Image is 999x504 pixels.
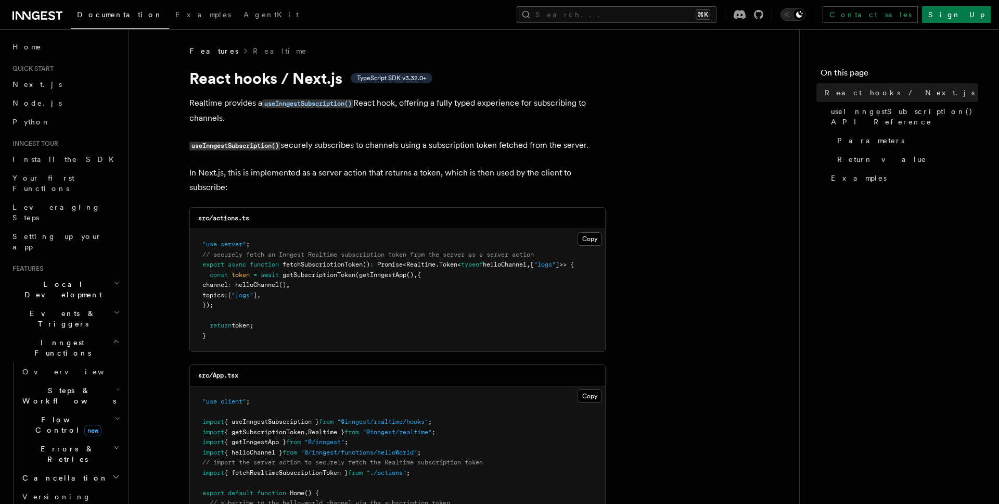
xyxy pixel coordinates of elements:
span: () [406,271,414,279]
span: ; [246,241,250,248]
span: export [202,489,224,497]
span: Examples [175,10,231,19]
span: fetchSubscriptionToken [283,261,363,268]
span: Node.js [12,99,62,107]
a: Examples [827,169,978,187]
a: Examples [169,3,237,28]
span: Return value [837,154,927,165]
span: { getSubscriptionToken [224,429,304,436]
span: import [202,449,224,456]
span: Your first Functions [12,174,74,193]
span: "logs" [232,292,253,299]
code: src/actions.ts [198,215,249,222]
a: Install the SDK [8,150,122,169]
span: channel [202,281,228,288]
span: Home [290,489,304,497]
span: import [202,418,224,425]
span: { [417,271,421,279]
span: Errors & Retries [18,444,113,464]
span: }); [202,301,213,309]
a: Return value [833,150,978,169]
button: Copy [578,389,602,403]
a: Next.js [8,75,122,94]
p: In Next.js, this is implemented as a server action that returns a token, which is then used by th... [189,166,606,195]
span: ; [246,398,250,405]
span: Inngest tour [8,140,58,148]
span: React hooks / Next.js [825,87,975,98]
span: typeof [461,261,483,268]
span: return [210,322,232,329]
span: ; [428,418,432,425]
span: Next.js [12,80,62,89]
h4: On this page [821,67,978,83]
span: } [202,332,206,339]
span: "use client" [202,398,246,405]
button: Errors & Retries [18,439,122,469]
span: Inngest Functions [8,337,112,358]
span: , [304,429,308,436]
span: export [202,261,224,268]
span: useInngestSubscription() API Reference [831,106,978,127]
span: function [257,489,286,497]
span: helloChannel [235,281,279,288]
span: topics [202,292,224,299]
span: Flow Control [18,414,114,435]
span: () [363,261,370,268]
code: src/App.tsx [198,372,238,379]
span: ( [355,271,359,279]
span: { helloChannel } [224,449,283,456]
span: TypeScript SDK v3.32.0+ [357,74,426,82]
span: new [84,425,101,436]
a: Node.js [8,94,122,112]
a: AgentKit [237,3,305,28]
span: Leveraging Steps [12,203,100,222]
span: ; [432,429,436,436]
span: { getInngestApp } [224,438,286,446]
span: { fetchRealtimeSubscriptionToken } [224,469,348,476]
span: const [210,271,228,279]
span: Setting up your app [12,232,102,251]
a: React hooks / Next.js [821,83,978,102]
span: import [202,438,224,446]
a: Your first Functions [8,169,122,198]
a: Python [8,112,122,131]
span: AgentKit [244,10,299,19]
span: { useInngestSubscription } [224,418,319,425]
span: token; [232,322,253,329]
span: import [202,429,224,436]
span: Python [12,118,50,126]
span: : [370,261,374,268]
span: "use server" [202,241,246,248]
span: Overview [22,368,130,376]
span: "@inngest/realtime/hooks" [337,418,428,425]
span: : [228,281,232,288]
span: // import the server action to securely fetch the Realtime subscription token [202,459,483,466]
span: Install the SDK [12,155,120,163]
span: await [261,271,279,279]
span: token [232,271,250,279]
span: helloChannel [483,261,527,268]
span: Token [439,261,457,268]
a: Realtime [253,46,308,56]
code: useInngestSubscription() [189,142,280,150]
a: Leveraging Steps [8,198,122,227]
span: , [286,281,290,288]
span: Cancellation [18,473,108,483]
button: Toggle dark mode [780,8,805,21]
span: Steps & Workflows [18,385,116,406]
span: default [228,489,253,497]
span: [ [530,261,534,268]
span: from [348,469,363,476]
p: Realtime provides a React hook, offering a fully typed experience for subscribing to channels. [189,96,606,125]
span: Promise [377,261,403,268]
a: Home [8,37,122,56]
span: ; [344,438,348,446]
h1: React hooks / Next.js [189,69,606,87]
span: from [319,418,334,425]
a: useInngestSubscription() [262,98,353,108]
span: Realtime [406,261,436,268]
span: "@inngest/realtime" [363,429,432,436]
span: () { [304,489,319,497]
span: "@/inngest" [304,438,344,446]
a: Overview [18,362,122,381]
